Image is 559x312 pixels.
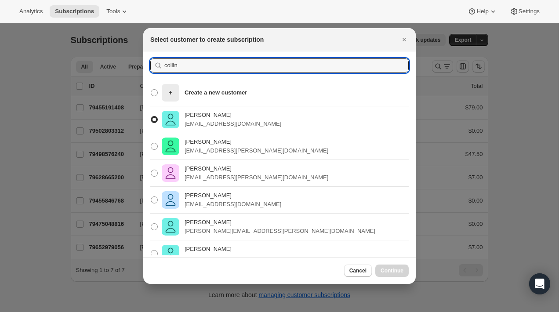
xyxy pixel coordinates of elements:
button: Tools [101,5,134,18]
p: Create a new customer [185,88,247,97]
p: [PERSON_NAME] [185,218,375,227]
span: Analytics [19,8,43,15]
p: [EMAIL_ADDRESS][DOMAIN_NAME] [185,120,281,128]
h2: Select customer to create subscription [150,35,264,44]
p: [EMAIL_ADDRESS][DOMAIN_NAME] [185,254,281,262]
p: [PERSON_NAME] [185,191,281,200]
p: [PERSON_NAME] [185,138,328,146]
p: [EMAIL_ADDRESS][PERSON_NAME][DOMAIN_NAME] [185,173,328,182]
button: Cancel [344,265,372,277]
span: Subscriptions [55,8,94,15]
span: Tools [106,8,120,15]
p: [PERSON_NAME][EMAIL_ADDRESS][PERSON_NAME][DOMAIN_NAME] [185,227,375,236]
p: [EMAIL_ADDRESS][PERSON_NAME][DOMAIN_NAME] [185,146,328,155]
button: Subscriptions [50,5,99,18]
div: Open Intercom Messenger [529,273,550,294]
span: Help [476,8,488,15]
span: Cancel [349,267,367,274]
button: Help [462,5,502,18]
button: Analytics [14,5,48,18]
p: [EMAIL_ADDRESS][DOMAIN_NAME] [185,200,281,209]
button: Close [398,33,410,46]
p: [PERSON_NAME] [185,164,328,173]
button: Settings [505,5,545,18]
span: Settings [519,8,540,15]
input: Search [164,58,409,73]
p: [PERSON_NAME] [185,111,281,120]
p: [PERSON_NAME] [185,245,281,254]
